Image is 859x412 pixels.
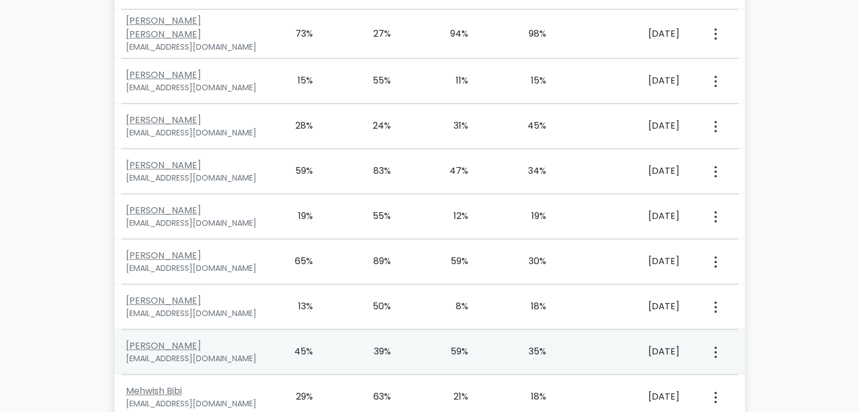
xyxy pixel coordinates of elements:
a: [PERSON_NAME] [126,294,201,307]
div: 55% [359,209,391,223]
div: 50% [359,300,391,313]
div: 19% [514,209,546,223]
div: [EMAIL_ADDRESS][DOMAIN_NAME] [126,127,268,139]
div: [DATE] [592,209,679,223]
a: Mehwish Bibi [126,384,182,397]
div: [DATE] [592,300,679,313]
div: 8% [437,300,469,313]
div: 18% [514,390,546,404]
div: 31% [437,119,469,133]
div: 29% [281,390,313,404]
div: 98% [514,27,546,41]
div: 59% [281,164,313,178]
div: 15% [514,74,546,87]
div: 34% [514,164,546,178]
div: [EMAIL_ADDRESS][DOMAIN_NAME] [126,217,268,229]
a: [PERSON_NAME] [PERSON_NAME] [126,14,201,41]
div: 65% [281,255,313,268]
div: [DATE] [592,27,679,41]
div: 19% [281,209,313,223]
div: 18% [514,300,546,313]
div: 12% [437,209,469,223]
div: 55% [359,74,391,87]
div: [DATE] [592,119,679,133]
div: [DATE] [592,255,679,268]
div: [EMAIL_ADDRESS][DOMAIN_NAME] [126,172,268,184]
div: [DATE] [592,74,679,87]
div: 13% [281,300,313,313]
div: 30% [514,255,546,268]
div: 73% [281,27,313,41]
a: [PERSON_NAME] [126,159,201,172]
div: 94% [437,27,469,41]
div: [DATE] [592,345,679,358]
div: [EMAIL_ADDRESS][DOMAIN_NAME] [126,41,268,53]
div: 45% [281,345,313,358]
a: [PERSON_NAME] [126,113,201,126]
div: 15% [281,74,313,87]
div: [EMAIL_ADDRESS][DOMAIN_NAME] [126,82,268,94]
div: 63% [359,390,391,404]
a: [PERSON_NAME] [126,204,201,217]
div: [DATE] [592,390,679,404]
div: 47% [437,164,469,178]
div: 28% [281,119,313,133]
div: 45% [514,119,546,133]
a: [PERSON_NAME] [126,68,201,81]
div: [DATE] [592,164,679,178]
div: [EMAIL_ADDRESS][DOMAIN_NAME] [126,308,268,319]
div: 83% [359,164,391,178]
div: 59% [437,255,469,268]
div: 89% [359,255,391,268]
div: 11% [437,74,469,87]
div: [EMAIL_ADDRESS][DOMAIN_NAME] [126,398,268,410]
div: [EMAIL_ADDRESS][DOMAIN_NAME] [126,353,268,365]
div: 59% [437,345,469,358]
div: 39% [359,345,391,358]
div: [EMAIL_ADDRESS][DOMAIN_NAME] [126,262,268,274]
a: [PERSON_NAME] [126,339,201,352]
div: 21% [437,390,469,404]
div: 27% [359,27,391,41]
div: 24% [359,119,391,133]
a: [PERSON_NAME] [126,249,201,262]
div: 35% [514,345,546,358]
